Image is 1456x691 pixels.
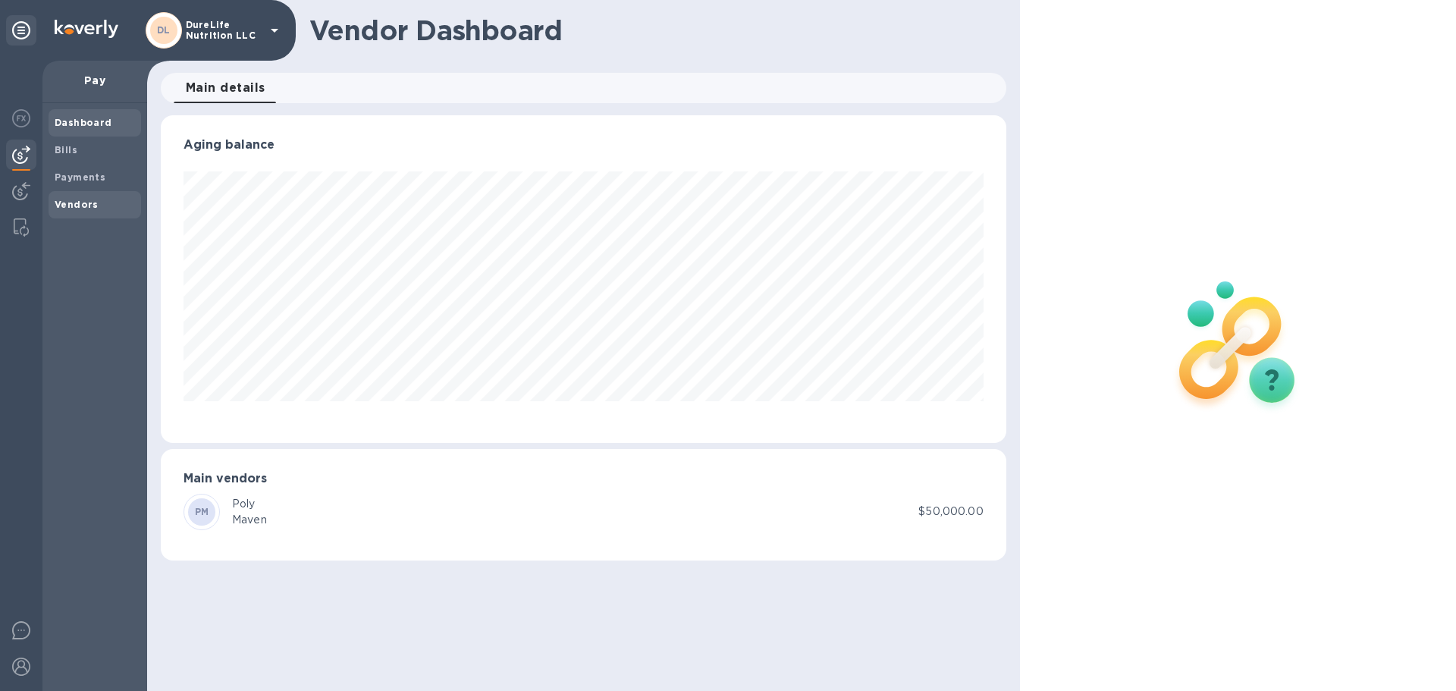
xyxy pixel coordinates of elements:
img: Logo [55,20,118,38]
span: Main details [186,77,265,99]
b: Vendors [55,199,99,210]
h3: Main vendors [184,472,984,486]
p: $50,000.00 [918,504,983,520]
b: Payments [55,171,105,183]
p: Pay [55,73,135,88]
h1: Vendor Dashboard [309,14,996,46]
b: Dashboard [55,117,112,128]
b: Bills [55,144,77,155]
h3: Aging balance [184,138,984,152]
img: Foreign exchange [12,109,30,127]
b: DL [157,24,171,36]
iframe: Chat Widget [1116,81,1456,691]
div: Maven [232,512,267,528]
b: PM [195,506,209,517]
div: Poly [232,496,267,512]
p: DureLife Nutrition LLC [186,20,262,41]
